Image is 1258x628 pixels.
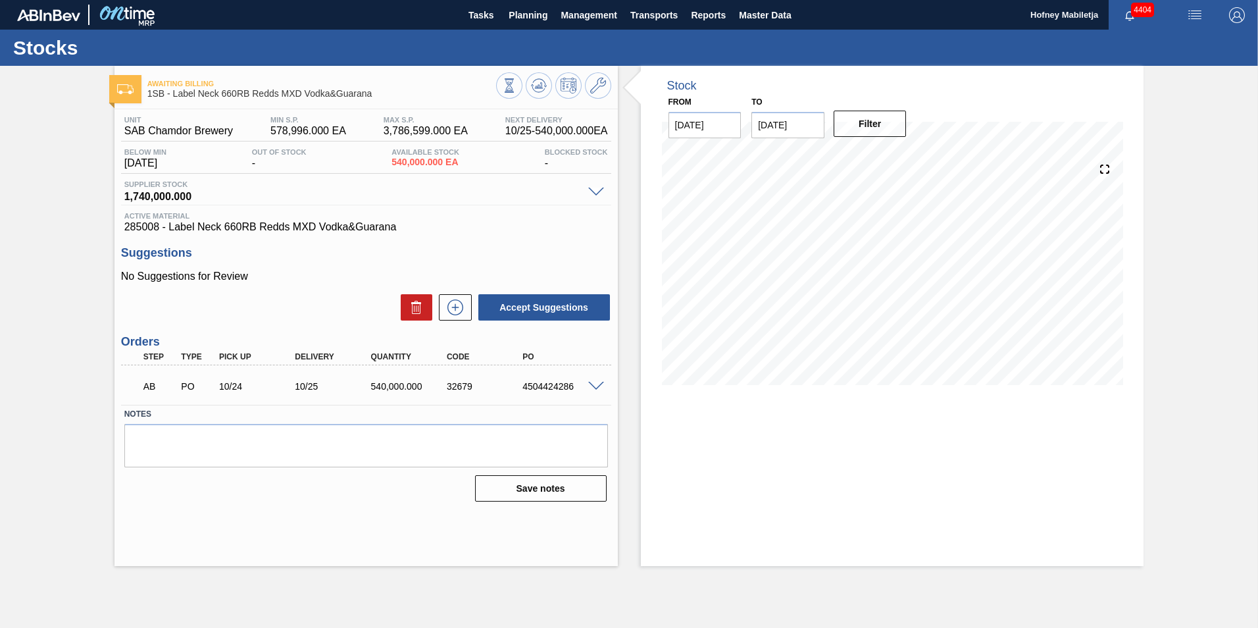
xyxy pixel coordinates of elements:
[751,97,762,107] label: to
[124,116,233,124] span: Unit
[432,294,472,321] div: New suggestion
[668,97,692,107] label: From
[630,7,678,23] span: Transports
[124,125,233,137] span: SAB Chamdor Brewery
[117,84,134,94] img: Ícone
[472,293,611,322] div: Accept Suggestions
[519,352,604,361] div: PO
[140,372,180,401] div: Awaiting Billing
[147,89,496,99] span: 1SB - Label Neck 660RB Redds MXD Vodka&Guarana
[178,352,217,361] div: Type
[121,271,611,282] p: No Suggestions for Review
[834,111,907,137] button: Filter
[216,381,301,392] div: 10/24/2025
[178,381,217,392] div: Purchase order
[124,188,582,201] span: 1,740,000.000
[13,40,247,55] h1: Stocks
[496,72,522,99] button: Stocks Overview
[121,335,611,349] h3: Orders
[216,352,301,361] div: Pick up
[668,112,742,138] input: mm/dd/yyyy
[1131,3,1154,17] span: 4404
[391,157,459,167] span: 540,000.000 EA
[739,7,791,23] span: Master Data
[249,148,310,169] div: -
[252,148,307,156] span: Out Of Stock
[124,405,608,424] label: Notes
[555,72,582,99] button: Schedule Inventory
[541,148,611,169] div: -
[475,475,607,502] button: Save notes
[667,79,697,93] div: Stock
[505,116,608,124] span: Next Delivery
[124,212,608,220] span: Active Material
[121,246,611,260] h3: Suggestions
[124,148,166,156] span: Below Min
[691,7,726,23] span: Reports
[124,157,166,169] span: [DATE]
[509,7,547,23] span: Planning
[561,7,617,23] span: Management
[1187,7,1203,23] img: userActions
[391,148,459,156] span: Available Stock
[384,125,468,137] span: 3,786,599.000 EA
[443,381,528,392] div: 32679
[124,180,582,188] span: Supplier Stock
[526,72,552,99] button: Update Chart
[545,148,608,156] span: Blocked Stock
[1229,7,1245,23] img: Logout
[270,116,346,124] span: MIN S.P.
[291,352,376,361] div: Delivery
[394,294,432,321] div: Delete Suggestions
[466,7,495,23] span: Tasks
[751,112,824,138] input: mm/dd/yyyy
[443,352,528,361] div: Code
[519,381,604,392] div: 4504424286
[478,294,610,321] button: Accept Suggestions
[291,381,376,392] div: 10/25/2025
[368,381,453,392] div: 540,000.000
[140,352,180,361] div: Step
[147,80,496,88] span: Awaiting Billing
[143,381,176,392] p: AB
[585,72,611,99] button: Go to Master Data / General
[17,9,80,21] img: TNhmsLtSVTkK8tSr43FrP2fwEKptu5GPRR3wAAAABJRU5ErkJggg==
[124,221,608,233] span: 285008 - Label Neck 660RB Redds MXD Vodka&Guarana
[368,352,453,361] div: Quantity
[270,125,346,137] span: 578,996.000 EA
[384,116,468,124] span: MAX S.P.
[1109,6,1151,24] button: Notifications
[505,125,608,137] span: 10/25 - 540,000.000 EA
